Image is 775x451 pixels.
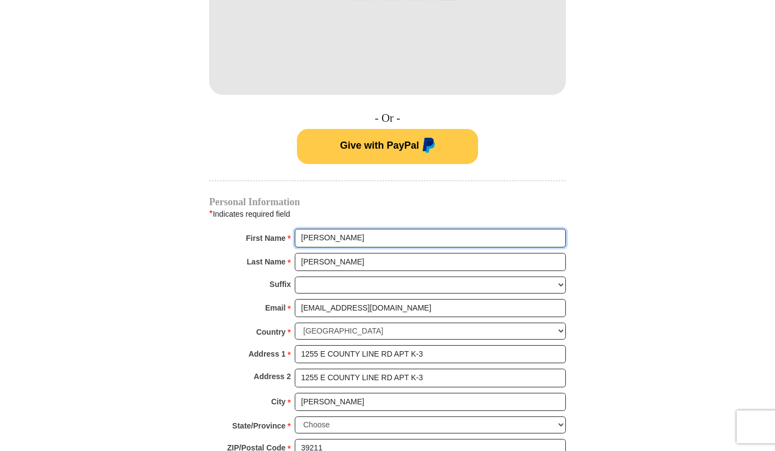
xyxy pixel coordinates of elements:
strong: Suffix [269,277,291,292]
strong: Address 1 [249,346,286,362]
h4: - Or - [209,111,566,125]
strong: Address 2 [254,369,291,384]
strong: Email [265,300,285,315]
span: Give with PayPal [340,140,419,151]
strong: First Name [246,230,285,246]
strong: Last Name [247,254,286,269]
img: paypal [419,138,435,155]
button: Give with PayPal [297,129,478,164]
strong: City [271,394,285,409]
h4: Personal Information [209,198,566,206]
strong: State/Province [232,418,285,433]
strong: Country [256,324,286,340]
div: Indicates required field [209,207,566,221]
